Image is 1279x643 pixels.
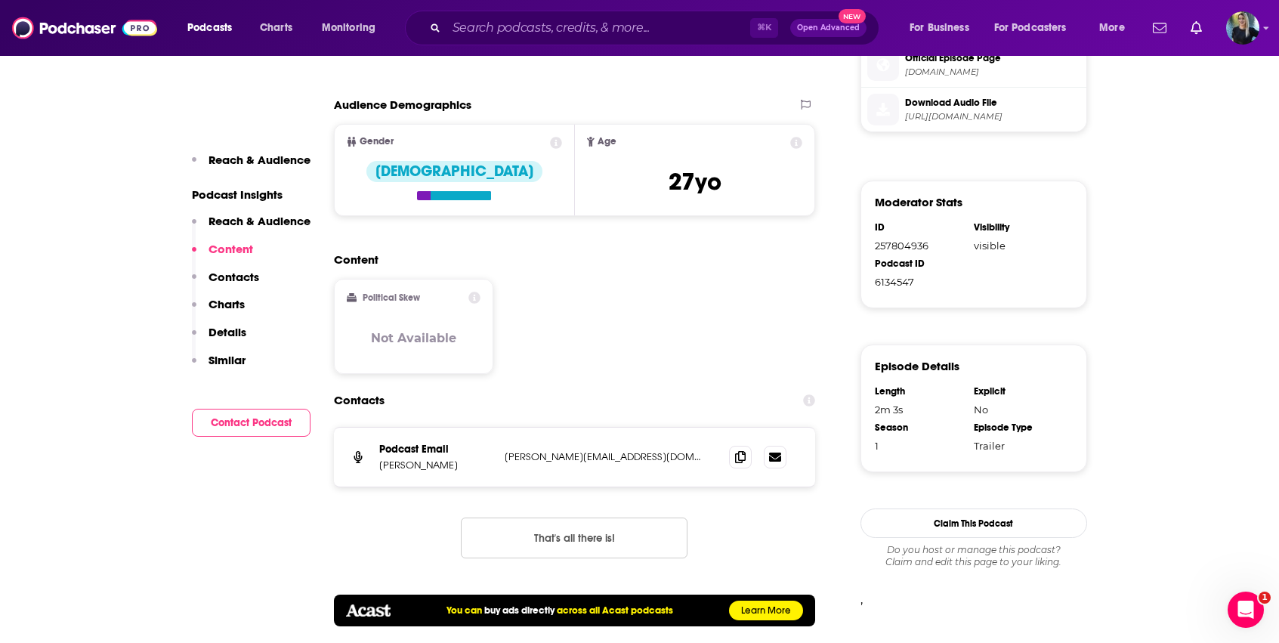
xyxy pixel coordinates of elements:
[875,195,962,209] h3: Moderator Stats
[192,187,310,202] p: Podcast Insights
[1147,15,1172,41] a: Show notifications dropdown
[209,153,310,167] p: Reach & Audience
[192,409,310,437] button: Contact Podcast
[974,221,1063,233] div: Visibility
[790,19,867,37] button: Open AdvancedNew
[192,153,310,181] button: Reach & Audience
[250,16,301,40] a: Charts
[192,214,310,242] button: Reach & Audience
[177,16,252,40] button: open menu
[875,258,964,270] div: Podcast ID
[311,16,395,40] button: open menu
[974,422,1063,434] div: Episode Type
[905,66,1080,78] span: nowyouretalkinggame.com
[1228,592,1264,628] iframe: Intercom live chat
[209,353,246,367] p: Similar
[446,604,673,617] h5: You can across all Acast podcasts
[905,96,1080,110] span: Download Audio File
[729,601,803,620] a: Learn More
[363,292,420,303] h2: Political Skew
[379,459,493,471] p: [PERSON_NAME]
[419,11,894,45] div: Search podcasts, credits, & more...
[875,440,964,452] div: 1
[994,17,1067,39] span: For Podcasters
[366,161,542,182] div: [DEMOGRAPHIC_DATA]
[860,509,1087,538] button: Claim This Podcast
[875,276,964,288] div: 6134547
[1089,16,1144,40] button: open menu
[1226,11,1259,45] span: Logged in as ChelseaKershaw
[905,111,1080,122] span: https://sphinx.acast.com/p/open/s/6806f7281aabee4d38e2dd1c/e/68153d35f7d552efdc084619/media.mp3
[860,544,1087,556] span: Do you host or manage this podcast?
[875,422,964,434] div: Season
[209,242,253,256] p: Content
[867,49,1080,81] a: Official Episode Page[DOMAIN_NAME]
[334,386,385,415] h2: Contacts
[875,221,964,233] div: ID
[875,385,964,397] div: Length
[379,443,493,456] p: Podcast Email
[598,137,616,147] span: Age
[334,252,804,267] h2: Content
[209,270,259,284] p: Contacts
[974,440,1063,452] div: Trailer
[1099,17,1125,39] span: More
[360,137,394,147] span: Gender
[371,331,456,345] h3: Not Available
[334,97,471,112] h2: Audience Demographics
[446,16,750,40] input: Search podcasts, credits, & more...
[875,240,964,252] div: 257804936
[209,325,246,339] p: Details
[1226,11,1259,45] img: User Profile
[346,604,391,617] img: acastlogo
[209,297,245,311] p: Charts
[505,450,705,463] p: [PERSON_NAME][EMAIL_ADDRESS][DOMAIN_NAME]
[1226,11,1259,45] button: Show profile menu
[974,403,1063,416] div: No
[974,240,1063,252] div: visible
[974,385,1063,397] div: Explicit
[669,167,721,196] span: 27 yo
[750,18,778,38] span: ⌘ K
[797,24,860,32] span: Open Advanced
[860,544,1087,568] div: Claim and edit this page to your liking.
[910,17,969,39] span: For Business
[484,604,555,617] a: buy ads directly
[192,325,246,353] button: Details
[839,9,866,23] span: New
[192,270,259,298] button: Contacts
[187,17,232,39] span: Podcasts
[875,359,959,373] h3: Episode Details
[905,51,1080,65] span: Official Episode Page
[209,214,310,228] p: Reach & Audience
[1185,15,1208,41] a: Show notifications dropdown
[1259,592,1271,604] span: 1
[12,14,157,42] img: Podchaser - Follow, Share and Rate Podcasts
[875,403,964,416] div: 2m 3s
[899,16,988,40] button: open menu
[867,94,1080,125] a: Download Audio File[URL][DOMAIN_NAME]
[192,242,253,270] button: Content
[192,297,245,325] button: Charts
[322,17,375,39] span: Monitoring
[260,17,292,39] span: Charts
[461,518,687,558] button: Nothing here.
[192,353,246,381] button: Similar
[984,16,1089,40] button: open menu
